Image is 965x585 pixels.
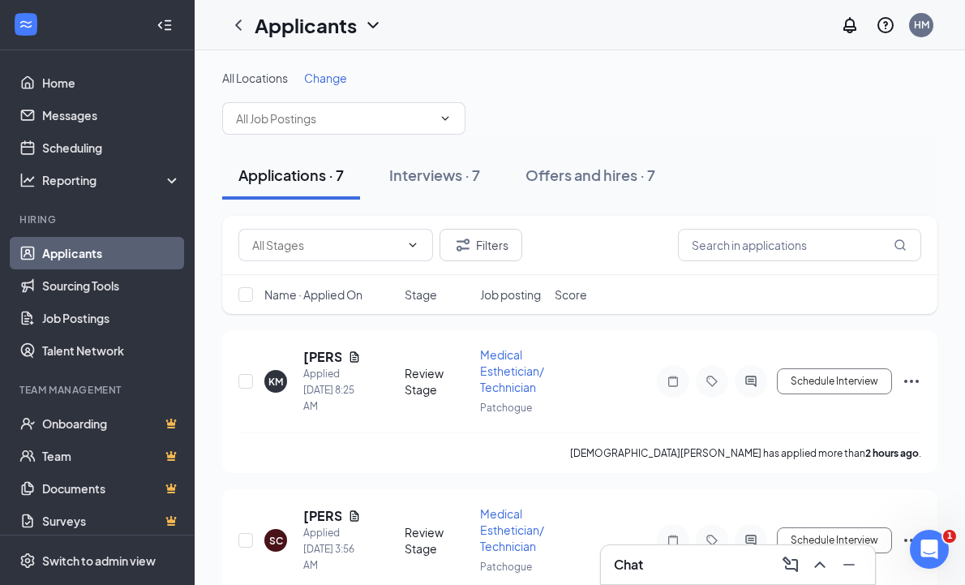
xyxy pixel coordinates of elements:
[42,131,181,164] a: Scheduling
[42,472,181,505] a: DocumentsCrown
[264,286,362,303] span: Name · Applied On
[614,556,643,574] h3: Chat
[229,15,248,35] svg: ChevronLeft
[42,407,181,440] a: OnboardingCrown
[348,510,361,523] svg: Document
[19,172,36,188] svg: Analysis
[42,505,181,537] a: SurveysCrown
[902,372,921,391] svg: Ellipses
[269,534,283,548] div: SC
[702,534,722,547] svg: Tag
[42,67,181,99] a: Home
[902,531,921,550] svg: Ellipses
[741,375,761,388] svg: ActiveChat
[570,446,921,460] p: [DEMOGRAPHIC_DATA][PERSON_NAME] has applied more than .
[303,366,361,415] div: Applied [DATE] 8:25 AM
[663,534,683,547] svg: Note
[303,525,361,574] div: Applied [DATE] 3:56 AM
[42,99,181,131] a: Messages
[741,534,761,547] svg: ActiveChat
[839,555,859,574] svg: Minimize
[268,375,283,389] div: KM
[348,351,361,363] svg: Document
[405,524,470,557] div: Review Stage
[678,229,921,261] input: Search in applications
[910,530,949,569] iframe: Intercom live chat
[777,368,892,394] button: Schedule Interview
[42,302,181,334] a: Job Postings
[18,16,34,32] svg: WorkstreamLogo
[42,269,181,302] a: Sourcing Tools
[303,507,341,525] h5: [PERSON_NAME]
[555,286,587,303] span: Score
[663,375,683,388] svg: Note
[914,18,929,32] div: HM
[255,11,357,39] h1: Applicants
[363,15,383,35] svg: ChevronDown
[222,71,288,85] span: All Locations
[236,110,432,127] input: All Job Postings
[42,172,182,188] div: Reporting
[943,530,956,543] span: 1
[525,165,655,185] div: Offers and hires · 7
[304,71,347,85] span: Change
[42,237,181,269] a: Applicants
[157,17,173,33] svg: Collapse
[440,229,522,261] button: Filter Filters
[480,506,573,553] span: Medical Esthetician/Laser Technician
[781,555,800,574] svg: ComposeMessage
[19,553,36,569] svg: Settings
[876,15,895,35] svg: QuestionInfo
[480,561,532,573] span: Patchogue
[389,165,480,185] div: Interviews · 7
[453,235,473,255] svg: Filter
[406,239,419,252] svg: ChevronDown
[42,553,156,569] div: Switch to admin view
[405,286,437,303] span: Stage
[702,375,722,388] svg: Tag
[42,440,181,472] a: TeamCrown
[238,165,344,185] div: Applications · 7
[480,402,532,414] span: Patchogue
[480,286,541,303] span: Job posting
[405,365,470,398] div: Review Stage
[42,334,181,367] a: Talent Network
[807,552,833,578] button: ChevronUp
[810,555,830,574] svg: ChevronUp
[303,348,341,366] h5: [PERSON_NAME]
[439,112,452,125] svg: ChevronDown
[252,236,400,254] input: All Stages
[894,239,907,252] svg: MagnifyingGlass
[865,447,919,459] b: 2 hours ago
[777,527,892,553] button: Schedule Interview
[840,15,860,35] svg: Notifications
[19,383,178,397] div: Team Management
[778,552,804,578] button: ComposeMessage
[19,213,178,226] div: Hiring
[480,347,573,394] span: Medical Esthetician/Laser Technician
[836,552,862,578] button: Minimize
